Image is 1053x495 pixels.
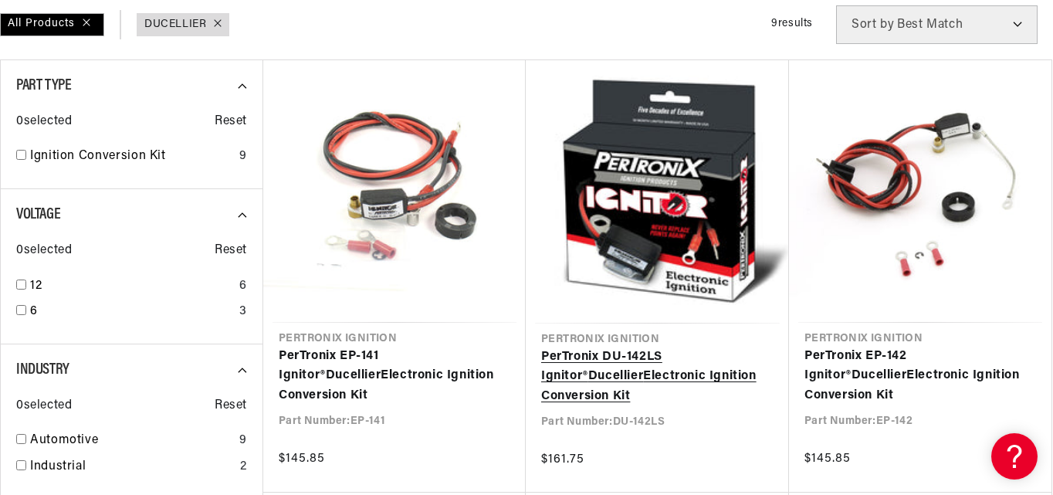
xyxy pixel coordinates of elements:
span: 9 results [771,18,813,29]
span: 0 selected [16,112,72,132]
a: PerTronix EP-141 Ignitor®DucellierElectronic Ignition Conversion Kit [279,347,510,406]
a: 12 [30,276,233,297]
a: DUCELLIER [144,16,206,33]
span: Reset [215,112,247,132]
div: 2 [240,457,247,477]
span: Reset [215,396,247,416]
div: 6 [239,276,247,297]
a: Automotive [30,431,233,451]
a: PerTronix EP-142 Ignitor®DucellierElectronic Ignition Conversion Kit [804,347,1036,406]
a: Industrial [30,457,234,477]
span: Reset [215,241,247,261]
div: 9 [239,147,247,167]
span: 0 selected [16,241,72,261]
a: Ignition Conversion Kit [30,147,233,167]
a: PerTronix DU-142LS Ignitor®DucellierElectronic Ignition Conversion Kit [541,348,774,407]
span: 0 selected [16,396,72,416]
span: Sort by [852,19,894,31]
select: Sort by [836,5,1038,44]
div: 9 [239,431,247,451]
span: Voltage [16,207,60,222]
span: Part Type [16,78,71,93]
div: 3 [239,302,247,322]
span: Industry [16,362,69,378]
a: 6 [30,302,233,322]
